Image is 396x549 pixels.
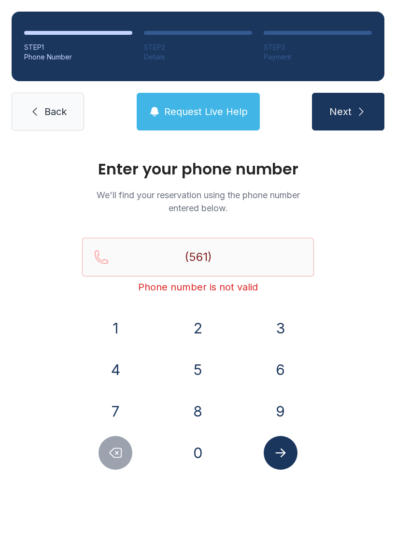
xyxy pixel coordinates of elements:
button: 2 [181,311,215,345]
button: 0 [181,436,215,470]
p: We'll find your reservation using the phone number entered below. [82,188,314,215]
span: Back [44,105,67,118]
button: 9 [264,394,297,428]
button: 4 [99,353,132,387]
button: 3 [264,311,297,345]
button: 7 [99,394,132,428]
span: Request Live Help [164,105,248,118]
button: 6 [264,353,297,387]
button: Submit lookup form [264,436,297,470]
input: Reservation phone number [82,238,314,276]
h1: Enter your phone number [82,161,314,177]
button: 5 [181,353,215,387]
div: Payment [264,52,372,62]
button: 1 [99,311,132,345]
div: Phone number is not valid [82,280,314,294]
div: STEP 2 [144,43,252,52]
div: Phone Number [24,52,132,62]
button: 8 [181,394,215,428]
span: Next [329,105,352,118]
div: STEP 3 [264,43,372,52]
div: STEP 1 [24,43,132,52]
div: Details [144,52,252,62]
button: Delete number [99,436,132,470]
